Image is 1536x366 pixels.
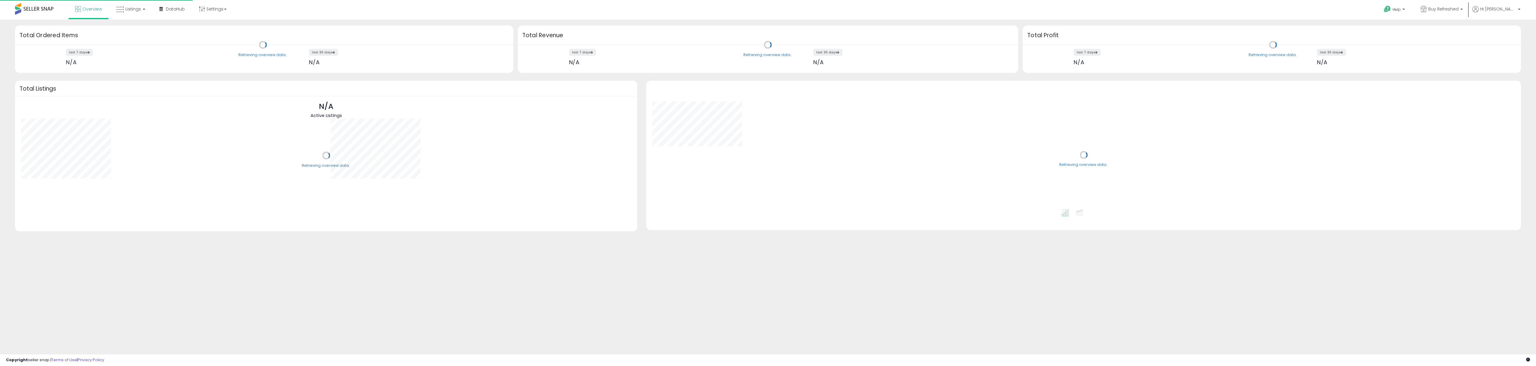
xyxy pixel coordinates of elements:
a: Help [1379,1,1411,19]
span: Listings [125,6,141,12]
div: Retrieving overview data.. [1249,52,1297,58]
div: Retrieving overview data.. [302,163,351,168]
span: DataHub [166,6,185,12]
div: Retrieving overview data.. [238,52,287,58]
span: Hi [PERSON_NAME] [1480,6,1516,12]
i: Get Help [1384,5,1391,13]
span: Overview [82,6,102,12]
a: Hi [PERSON_NAME] [1472,6,1520,19]
span: Buy Refreshed [1428,6,1459,12]
span: Help [1393,7,1401,12]
div: Retrieving overview data.. [743,52,792,58]
div: Retrieving overview data.. [1059,162,1108,168]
